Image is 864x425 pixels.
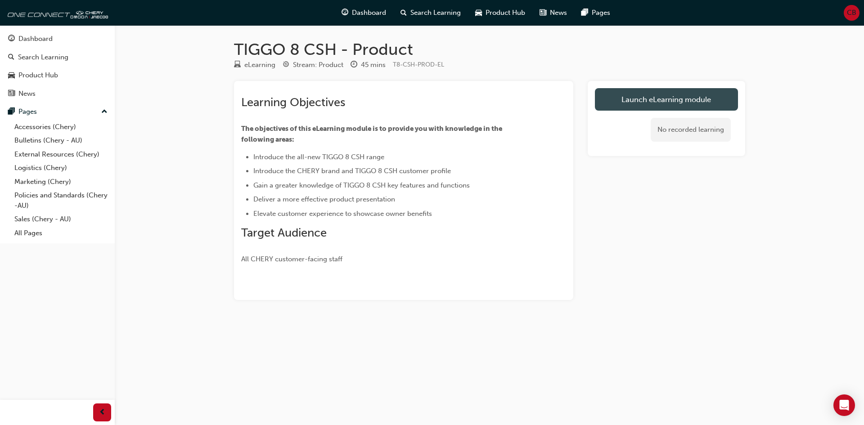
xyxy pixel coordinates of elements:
[532,4,574,22] a: news-iconNews
[468,4,532,22] a: car-iconProduct Hub
[574,4,617,22] a: pages-iconPages
[8,54,14,62] span: search-icon
[293,60,343,70] div: Stream: Product
[18,70,58,81] div: Product Hub
[11,134,111,148] a: Bulletins (Chery - AU)
[18,107,37,117] div: Pages
[393,4,468,22] a: search-iconSearch Learning
[342,7,348,18] span: guage-icon
[241,125,504,143] span: The objectives of this eLearning module is to provide you with knowledge in the following areas:
[11,175,111,189] a: Marketing (Chery)
[253,181,470,189] span: Gain a greater knowledge of TIGGO 8 CSH key features and functions
[4,4,108,22] img: oneconnect
[99,407,106,418] span: prev-icon
[8,72,15,80] span: car-icon
[581,7,588,18] span: pages-icon
[8,108,15,116] span: pages-icon
[550,8,567,18] span: News
[475,7,482,18] span: car-icon
[234,61,241,69] span: learningResourceType_ELEARNING-icon
[253,153,384,161] span: Introduce the all-new TIGGO 8 CSH range
[101,106,108,118] span: up-icon
[351,61,357,69] span: clock-icon
[4,103,111,120] button: Pages
[8,35,15,43] span: guage-icon
[253,195,395,203] span: Deliver a more effective product presentation
[486,8,525,18] span: Product Hub
[11,226,111,240] a: All Pages
[592,8,610,18] span: Pages
[283,61,289,69] span: target-icon
[283,59,343,71] div: Stream
[253,167,451,175] span: Introduce the CHERY brand and TIGGO 8 CSH customer profile
[241,255,342,263] span: All CHERY customer-facing staff
[361,60,386,70] div: 45 mins
[234,40,745,59] h1: TIGGO 8 CSH - Product
[11,188,111,212] a: Policies and Standards (Chery -AU)
[844,5,859,21] button: CB
[11,148,111,161] a: External Resources (Chery)
[4,67,111,84] a: Product Hub
[4,29,111,103] button: DashboardSearch LearningProduct HubNews
[410,8,461,18] span: Search Learning
[540,7,546,18] span: news-icon
[11,120,111,134] a: Accessories (Chery)
[241,226,327,240] span: Target Audience
[253,210,432,218] span: Elevate customer experience to showcase owner benefits
[595,88,738,111] a: Launch eLearning module
[18,34,53,44] div: Dashboard
[334,4,393,22] a: guage-iconDashboard
[8,90,15,98] span: news-icon
[241,95,345,109] span: Learning Objectives
[11,212,111,226] a: Sales (Chery - AU)
[847,8,856,18] span: CB
[393,61,444,68] span: Learning resource code
[18,89,36,99] div: News
[4,49,111,66] a: Search Learning
[352,8,386,18] span: Dashboard
[400,7,407,18] span: search-icon
[4,85,111,102] a: News
[18,52,68,63] div: Search Learning
[833,394,855,416] div: Open Intercom Messenger
[4,31,111,47] a: Dashboard
[244,60,275,70] div: eLearning
[11,161,111,175] a: Logistics (Chery)
[351,59,386,71] div: Duration
[651,118,731,142] div: No recorded learning
[234,59,275,71] div: Type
